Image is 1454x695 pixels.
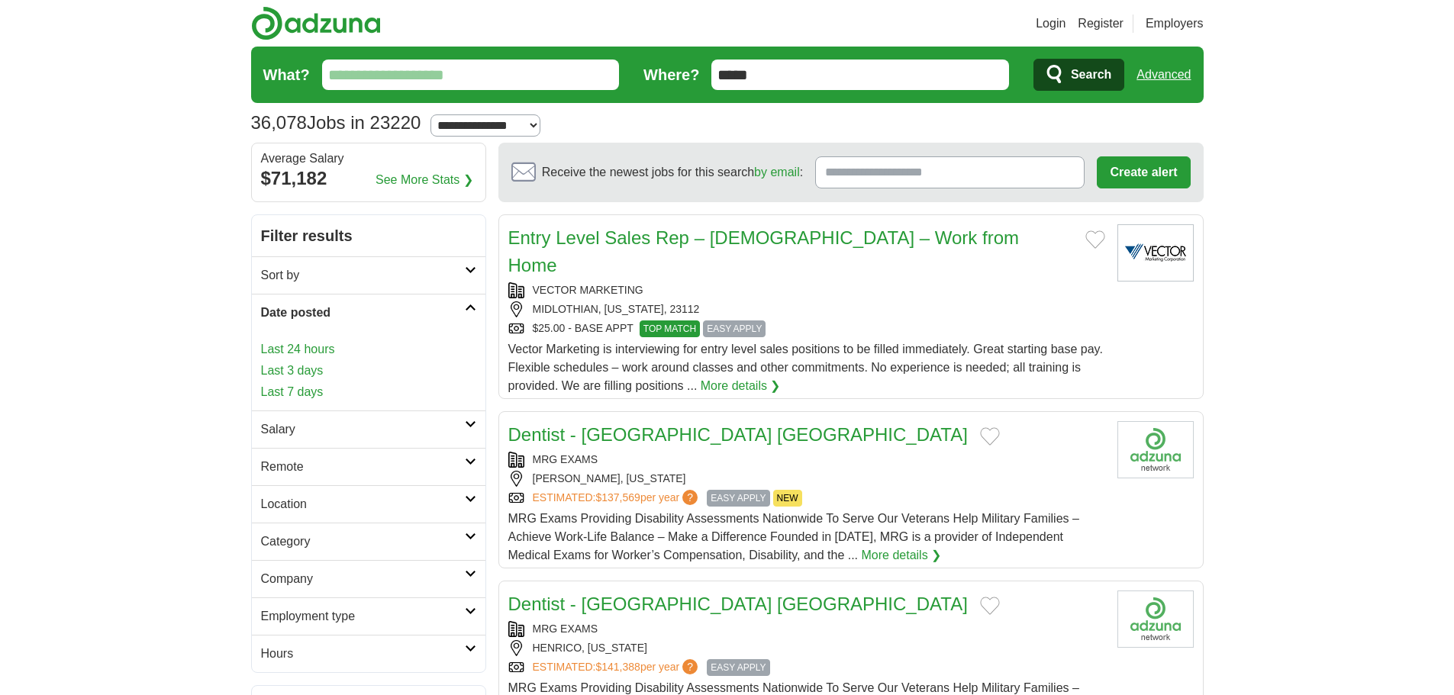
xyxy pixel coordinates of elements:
span: EASY APPLY [703,320,766,337]
div: MRG EXAMS [508,452,1105,468]
a: More details ❯ [862,546,942,565]
div: $71,182 [261,165,476,192]
h2: Remote [261,458,465,476]
div: HENRICO, [US_STATE] [508,640,1105,656]
span: Receive the newest jobs for this search : [542,163,803,182]
h2: Employment type [261,607,465,626]
span: TOP MATCH [640,320,700,337]
a: Sort by [252,256,485,294]
a: Last 7 days [261,383,476,401]
h2: Filter results [252,215,485,256]
label: Where? [643,63,699,86]
span: 36,078 [251,109,307,137]
a: Location [252,485,485,523]
a: Dentist - [GEOGRAPHIC_DATA] [GEOGRAPHIC_DATA] [508,424,968,445]
label: What? [263,63,310,86]
a: VECTOR MARKETING [533,284,643,296]
button: Add to favorite jobs [1085,230,1105,249]
span: Search [1071,60,1111,90]
button: Add to favorite jobs [980,427,1000,446]
h2: Category [261,533,465,551]
a: Employment type [252,597,485,635]
a: Entry Level Sales Rep – [DEMOGRAPHIC_DATA] – Work from Home [508,227,1020,275]
h1: Jobs in 23220 [251,112,421,133]
a: Advanced [1136,60,1191,90]
a: ESTIMATED:$141,388per year? [533,659,701,676]
a: Last 24 hours [261,340,476,359]
a: Dentist - [GEOGRAPHIC_DATA] [GEOGRAPHIC_DATA] [508,594,968,614]
span: NEW [773,490,802,507]
h2: Company [261,570,465,588]
span: ? [682,490,698,505]
img: Company logo [1117,590,1194,648]
h2: Hours [261,645,465,663]
span: $141,388 [595,661,640,673]
h2: Sort by [261,266,465,285]
a: Date posted [252,294,485,331]
h2: Date posted [261,304,465,322]
div: Average Salary [261,153,476,165]
a: Category [252,523,485,560]
div: $25.00 - BASE APPT [508,320,1105,337]
img: Vector Marketing logo [1117,224,1194,282]
a: More details ❯ [701,377,781,395]
div: MRG EXAMS [508,621,1105,637]
span: Vector Marketing is interviewing for entry level sales positions to be filled immediately. Great ... [508,343,1103,392]
a: Salary [252,410,485,448]
h2: Location [261,495,465,513]
a: ESTIMATED:$137,569per year? [533,490,701,507]
img: Company logo [1117,421,1194,478]
button: Create alert [1097,156,1190,188]
span: MRG Exams Providing Disability Assessments Nationwide To Serve Our Veterans Help Military Familie... [508,512,1079,561]
span: ? [682,659,698,674]
button: Add to favorite jobs [980,597,1000,615]
span: EASY APPLY [707,659,769,676]
div: MIDLOTHIAN, [US_STATE], 23112 [508,301,1105,317]
a: Remote [252,448,485,485]
img: Adzuna logo [251,6,381,40]
a: Company [252,560,485,597]
a: Hours [252,635,485,672]
a: See More Stats ❯ [376,171,473,189]
div: [PERSON_NAME], [US_STATE] [508,471,1105,487]
a: Register [1078,14,1124,33]
a: Last 3 days [261,362,476,380]
span: $137,569 [595,491,640,504]
a: Employers [1146,14,1204,33]
span: EASY APPLY [707,490,769,507]
a: by email [754,166,800,179]
button: Search [1033,59,1124,91]
h2: Salary [261,420,465,439]
a: Login [1036,14,1066,33]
